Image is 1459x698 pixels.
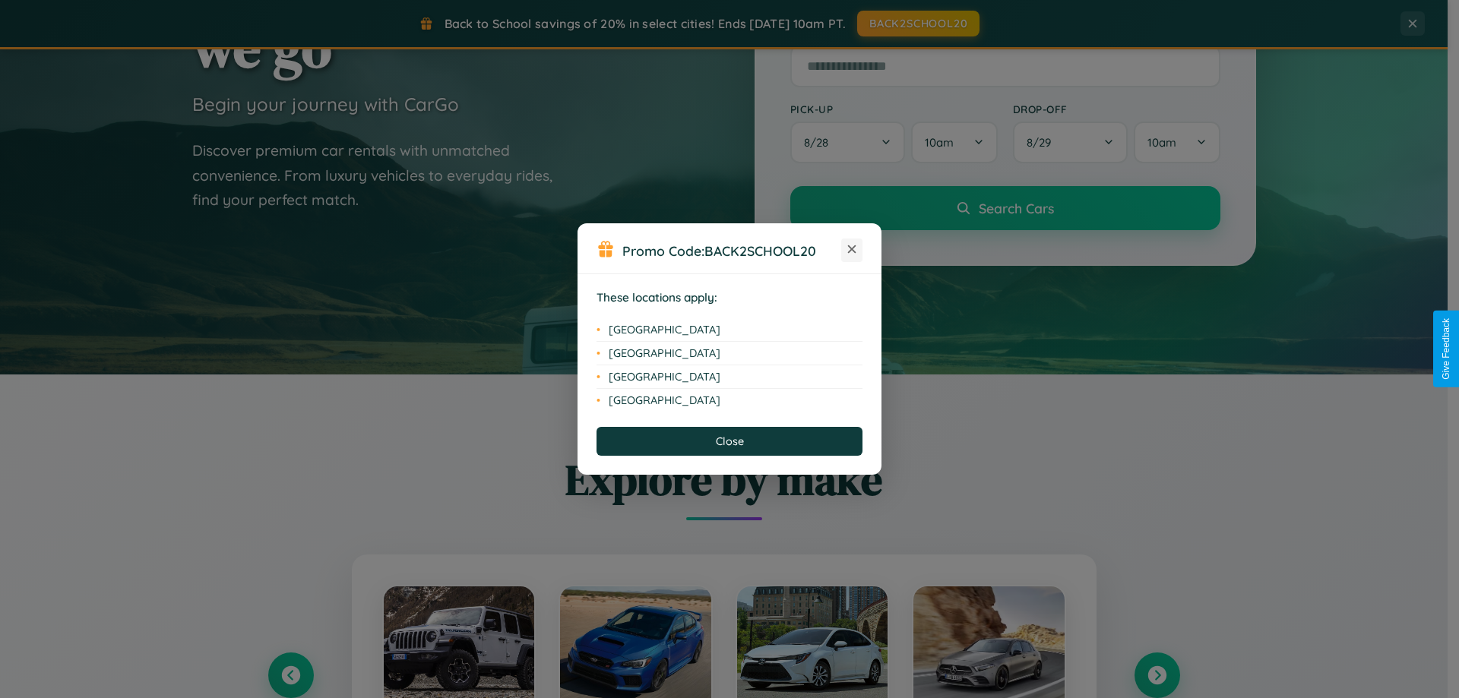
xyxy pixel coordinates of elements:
div: Give Feedback [1441,318,1451,380]
h3: Promo Code: [622,242,841,259]
b: BACK2SCHOOL20 [704,242,816,259]
li: [GEOGRAPHIC_DATA] [597,318,862,342]
strong: These locations apply: [597,290,717,305]
li: [GEOGRAPHIC_DATA] [597,342,862,365]
li: [GEOGRAPHIC_DATA] [597,365,862,389]
li: [GEOGRAPHIC_DATA] [597,389,862,412]
button: Close [597,427,862,456]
